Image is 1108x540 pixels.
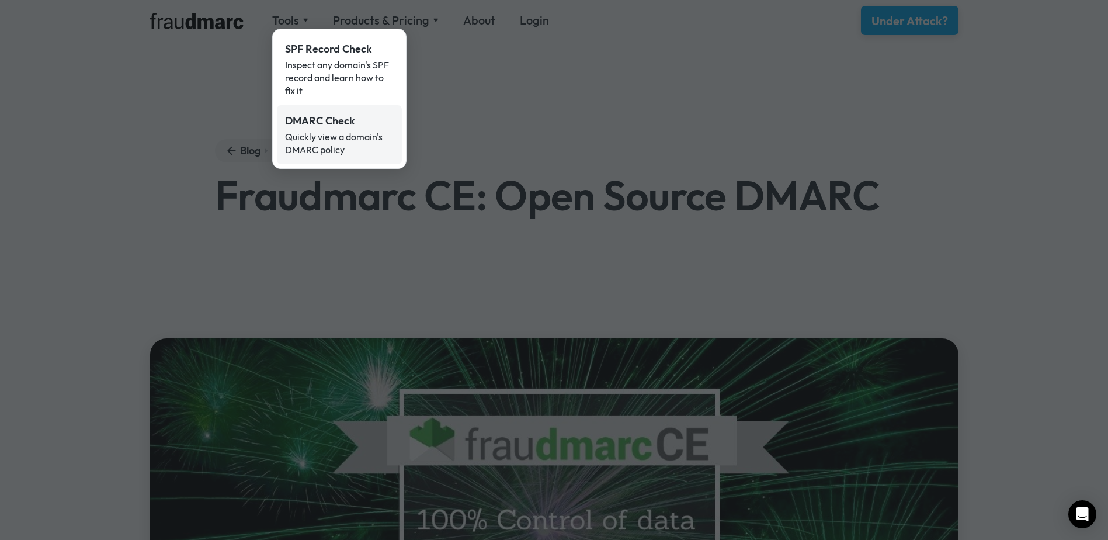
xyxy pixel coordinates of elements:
a: DMARC CheckQuickly view a domain's DMARC policy [277,105,402,164]
nav: Tools [272,29,407,169]
a: SPF Record CheckInspect any domain's SPF record and learn how to fix it [277,33,402,105]
div: Open Intercom Messenger [1068,500,1096,528]
div: Inspect any domain's SPF record and learn how to fix it [285,58,394,97]
div: Quickly view a domain's DMARC policy [285,130,394,156]
div: SPF Record Check [285,41,394,57]
div: DMARC Check [285,113,394,129]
